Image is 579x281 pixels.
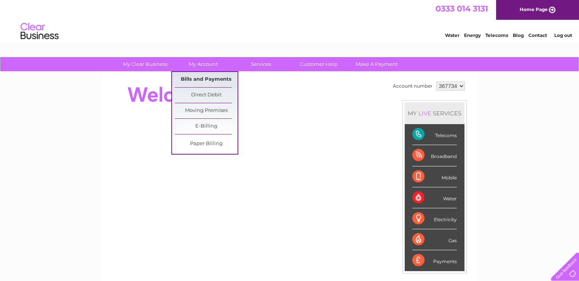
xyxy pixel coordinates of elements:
a: 0333 014 3131 [435,4,488,13]
a: Bills and Payments [175,72,238,87]
div: MY SERVICES [405,102,464,124]
a: Paper Billing [175,136,238,152]
div: Gas [412,229,457,250]
img: logo.png [20,20,59,43]
div: Electricity [412,208,457,229]
a: Contact [528,32,547,38]
a: Blog [513,32,524,38]
a: Water [445,32,459,38]
a: Moving Premises [175,103,238,118]
div: Broadband [412,145,457,166]
a: Customer Help [287,57,350,71]
a: Telecoms [485,32,508,38]
div: Telecoms [412,124,457,145]
div: Water [412,187,457,208]
a: E-Billing [175,119,238,134]
div: Mobile [412,166,457,187]
a: Energy [464,32,481,38]
a: My Account [172,57,234,71]
a: Services [230,57,292,71]
td: Account number [391,80,434,93]
a: Direct Debit [175,88,238,103]
div: Payments [412,250,457,271]
a: Log out [554,32,572,38]
div: Clear Business is a trading name of Verastar Limited (registered in [GEOGRAPHIC_DATA] No. 3667643... [110,4,470,37]
a: Make A Payment [345,57,408,71]
a: My Clear Business [114,57,177,71]
div: LIVE [417,110,433,117]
